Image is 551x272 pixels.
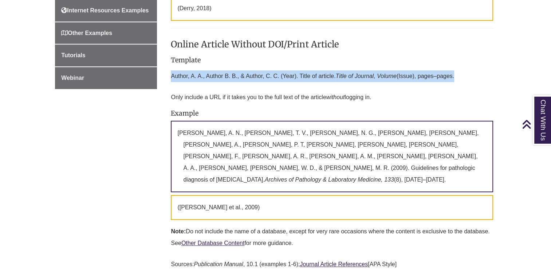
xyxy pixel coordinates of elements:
p: [PERSON_NAME], A. N., [PERSON_NAME], T. V., [PERSON_NAME], N. G., [PERSON_NAME], [PERSON_NAME], [... [171,121,493,192]
em: Publication Manual [194,261,243,267]
p: ([PERSON_NAME] et al., 2009) [171,195,493,220]
strong: Note: [171,228,186,234]
em: without [326,94,345,100]
p: Only include a URL if it takes you to the full text of the article logging in. [171,89,493,106]
a: Journal Article References [300,261,368,267]
p: Author, A. A., Author B. B., & Author, C. C. (Year). Title of article. (Issue), pages–pages. [171,67,493,85]
span: Other Examples [61,30,112,36]
h4: Example [171,110,493,117]
em: Archives of Pathology & Laboratory Medicine, 133 [265,176,394,183]
a: Other Examples [55,22,157,44]
span: Internet Resources Examples [61,7,149,13]
span: Tutorials [61,52,85,58]
a: Tutorials [55,44,157,66]
h4: Template [171,57,493,64]
a: Back to Top [522,119,549,129]
span: Webinar [61,75,84,81]
a: Webinar [55,67,157,89]
h3: Online Article Without DOI/Print Article [171,36,493,53]
a: Other Database Content [181,240,244,246]
em: Title of Journal, Volume [335,73,396,79]
p: Do not include the name of a database, except for very rare occasions where the content is exclus... [171,223,493,252]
